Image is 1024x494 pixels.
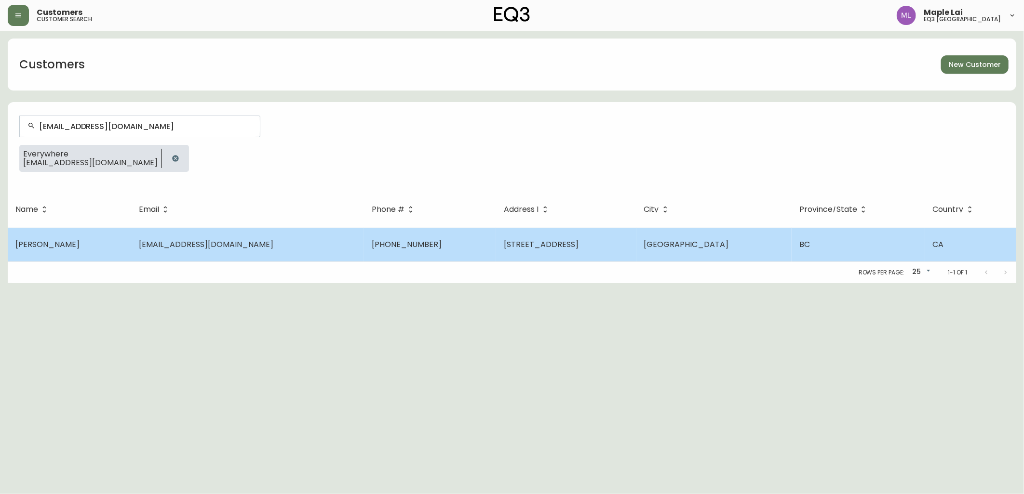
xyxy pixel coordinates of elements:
[933,207,964,212] span: Country
[19,56,85,73] h1: Customers
[15,207,38,212] span: Name
[504,239,579,250] span: [STREET_ADDRESS]
[949,59,1001,71] span: New Customer
[504,205,552,214] span: Address 1
[37,9,82,16] span: Customers
[139,239,273,250] span: [EMAIL_ADDRESS][DOMAIN_NAME]
[39,122,252,131] input: Search
[908,264,932,280] div: 25
[799,239,810,250] span: BC
[644,239,729,250] span: [GEOGRAPHIC_DATA]
[924,9,963,16] span: Maple Lai
[644,207,659,212] span: City
[15,239,80,250] span: [PERSON_NAME]
[372,207,404,212] span: Phone #
[494,7,530,22] img: logo
[933,239,944,250] span: CA
[897,6,916,25] img: 61e28cffcf8cc9f4e300d877dd684943
[948,268,967,277] p: 1-1 of 1
[139,207,159,212] span: Email
[372,239,442,250] span: [PHONE_NUMBER]
[504,207,539,212] span: Address 1
[799,207,857,212] span: Province/State
[924,16,1001,22] h5: eq3 [GEOGRAPHIC_DATA]
[15,205,51,214] span: Name
[859,268,904,277] p: Rows per page:
[139,205,172,214] span: Email
[23,158,158,167] span: [EMAIL_ADDRESS][DOMAIN_NAME]
[941,55,1009,74] button: New Customer
[37,16,92,22] h5: customer search
[372,205,417,214] span: Phone #
[23,150,158,158] span: Everywhere
[799,205,870,214] span: Province/State
[933,205,976,214] span: Country
[644,205,672,214] span: City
